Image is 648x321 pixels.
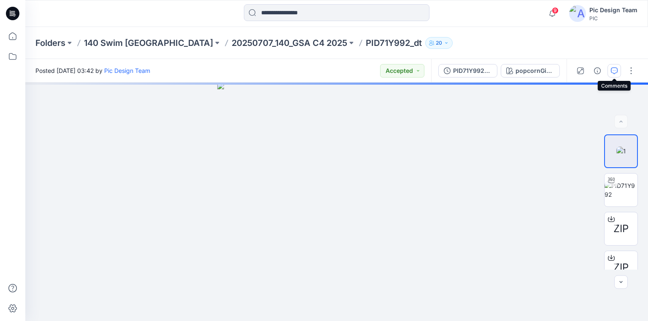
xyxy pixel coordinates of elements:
img: PID71Y992 [605,181,637,199]
button: popcornGingham [501,64,560,78]
a: 140 Swim [GEOGRAPHIC_DATA] [84,37,213,49]
button: PID71Y992_gsa_V3 [438,64,497,78]
p: 20 [436,38,442,48]
a: 20250707_140_GSA C4 2025 [232,37,347,49]
div: Pic Design Team [589,5,637,15]
div: PID71Y992_gsa_V3 [453,66,492,75]
span: ZIP [613,221,629,236]
div: popcornGingham [516,66,554,75]
a: Pic Design Team [104,67,150,74]
button: Details [591,64,604,78]
span: 9 [552,7,559,14]
div: PIC [589,15,637,21]
img: avatar [569,5,586,22]
img: eyJhbGciOiJIUzI1NiIsImtpZCI6IjAiLCJzbHQiOiJzZXMiLCJ0eXAiOiJKV1QifQ.eyJkYXRhIjp7InR5cGUiOiJzdG9yYW... [217,83,456,321]
p: PID71Y992_dt [366,37,422,49]
a: Folders [35,37,65,49]
span: Posted [DATE] 03:42 by [35,66,150,75]
span: ZIP [613,260,629,275]
img: 1 [616,147,626,155]
button: 20 [425,37,453,49]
